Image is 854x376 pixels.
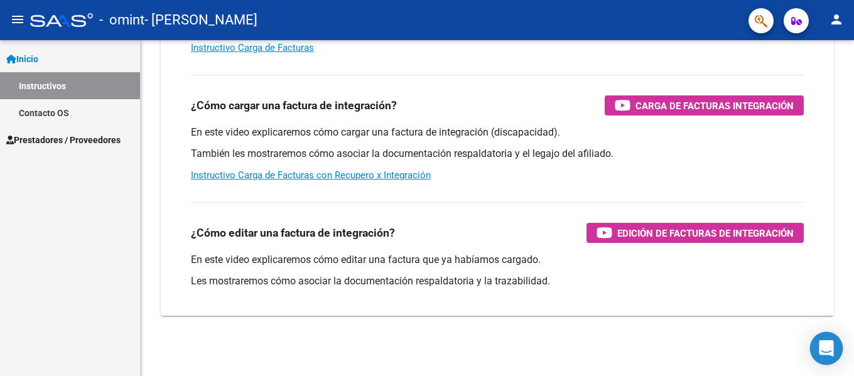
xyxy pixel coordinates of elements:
p: En este video explicaremos cómo editar una factura que ya habíamos cargado. [191,253,804,267]
span: - [PERSON_NAME] [144,6,257,34]
p: En este video explicaremos cómo cargar una factura de integración (discapacidad). [191,126,804,139]
span: - omint [99,6,144,34]
mat-icon: person [829,12,844,27]
span: Inicio [6,52,38,66]
mat-icon: menu [10,12,25,27]
h3: ¿Cómo editar una factura de integración? [191,224,395,242]
a: Instructivo Carga de Facturas con Recupero x Integración [191,169,431,181]
span: Carga de Facturas Integración [635,98,794,114]
span: Edición de Facturas de integración [617,225,794,241]
p: Les mostraremos cómo asociar la documentación respaldatoria y la trazabilidad. [191,274,804,288]
h3: ¿Cómo cargar una factura de integración? [191,97,397,114]
button: Edición de Facturas de integración [586,223,804,243]
p: También les mostraremos cómo asociar la documentación respaldatoria y el legajo del afiliado. [191,147,804,161]
button: Carga de Facturas Integración [605,95,804,115]
span: Prestadores / Proveedores [6,133,121,147]
a: Instructivo Carga de Facturas [191,42,314,53]
div: Open Intercom Messenger [810,332,843,365]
